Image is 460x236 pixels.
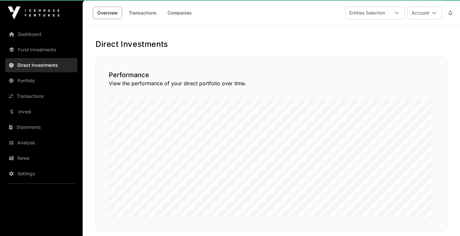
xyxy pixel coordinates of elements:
[5,74,77,88] a: Portfolio
[163,7,196,19] a: Companies
[5,151,77,165] a: News
[109,70,434,79] h2: Performance
[345,7,389,19] div: Entities Selection
[5,167,77,181] a: Settings
[5,58,77,72] a: Direct Investments
[109,79,434,87] p: View the performance of your direct portfolio over time.
[96,39,447,49] h1: Direct Investments
[5,27,77,41] a: Dashboard
[5,120,77,134] a: Statements
[5,43,77,57] a: Fund Investments
[5,89,77,103] a: Transactions
[125,7,161,19] a: Transactions
[407,6,442,19] button: Account
[93,7,122,19] a: Overview
[5,136,77,150] a: Analysis
[8,6,59,19] img: Icehouse Ventures Logo
[428,205,460,236] iframe: Chat Widget
[5,105,77,119] a: Invest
